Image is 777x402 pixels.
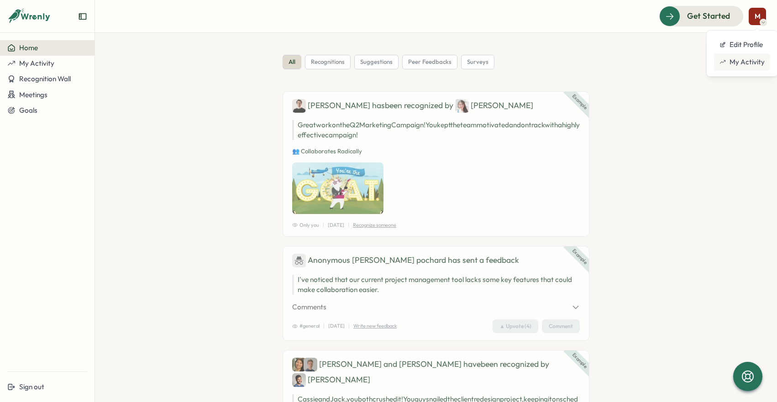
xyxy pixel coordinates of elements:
[19,106,37,115] span: Goals
[19,74,71,83] span: Recognition Wall
[292,373,306,387] img: Carlos
[292,302,326,312] span: Comments
[292,162,383,214] img: Recognition Image
[353,322,397,330] p: Write new feedback
[455,99,469,113] img: Jane
[19,43,38,52] span: Home
[328,322,345,330] p: [DATE]
[292,99,306,113] img: Ben
[292,120,580,140] p: Great work on the Q2 Marketing Campaign! You kept the team motivated and on track with a highly e...
[292,99,580,113] div: [PERSON_NAME] has been recognized by
[323,221,324,229] p: |
[719,57,765,67] div: My Activity
[292,302,580,312] button: Comments
[292,322,320,330] span: #general
[292,373,370,387] div: [PERSON_NAME]
[292,147,580,156] p: 👥 Collaborates Radically
[304,358,317,371] img: Jack
[360,58,393,66] span: suggestions
[289,58,295,66] span: all
[292,358,306,371] img: Cassie
[749,8,766,25] button: M
[348,322,350,330] p: |
[19,59,54,68] span: My Activity
[292,254,580,267] div: has sent a feedback
[687,10,730,22] span: Get Started
[298,275,580,295] p: I've noticed that our current project management tool lacks some key features that could make col...
[467,58,488,66] span: surveys
[714,53,770,71] a: My Activity
[353,221,396,229] p: Recognize someone
[328,221,344,229] p: [DATE]
[755,12,761,20] span: M
[714,36,770,53] a: Edit Profile
[292,221,319,229] span: Only you
[455,99,533,113] div: [PERSON_NAME]
[659,6,743,26] button: Get Started
[348,221,349,229] p: |
[719,40,765,50] div: Edit Profile
[323,322,325,330] p: |
[19,382,44,391] span: Sign out
[408,58,451,66] span: peer feedbacks
[311,58,345,66] span: recognitions
[19,90,47,99] span: Meetings
[292,358,580,387] div: [PERSON_NAME] and [PERSON_NAME] have been recognized by
[292,254,446,267] div: Anonymous [PERSON_NAME] pochard
[78,12,87,21] button: Expand sidebar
